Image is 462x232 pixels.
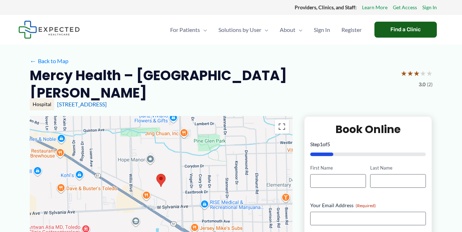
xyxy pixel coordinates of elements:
label: Your Email Address [310,202,426,209]
span: ★ [407,67,413,80]
a: ←Back to Map [30,56,68,66]
span: 3.0 [419,80,425,89]
a: Get Access [393,3,417,12]
a: AboutMenu Toggle [274,17,308,42]
h2: Book Online [310,122,426,136]
span: Menu Toggle [261,17,268,42]
span: Menu Toggle [200,17,207,42]
a: Solutions by UserMenu Toggle [213,17,274,42]
label: First Name [310,165,366,171]
a: For PatientsMenu Toggle [165,17,213,42]
span: For Patients [170,17,200,42]
strong: Providers, Clinics, and Staff: [295,4,357,10]
div: Hospital [30,98,54,110]
h2: Mercy Health – [GEOGRAPHIC_DATA][PERSON_NAME] [30,67,395,102]
span: Solutions by User [218,17,261,42]
a: [STREET_ADDRESS] [57,101,107,107]
span: ★ [401,67,407,80]
span: ← [30,57,37,64]
span: ★ [413,67,420,80]
span: ★ [426,67,433,80]
a: Register [336,17,367,42]
nav: Primary Site Navigation [165,17,367,42]
span: 1 [320,141,323,147]
a: Learn More [362,3,388,12]
span: Menu Toggle [295,17,302,42]
span: Register [341,17,362,42]
a: Find a Clinic [374,22,437,38]
a: Sign In [308,17,336,42]
span: (2) [427,80,433,89]
label: Last Name [370,165,426,171]
a: Sign In [422,3,437,12]
span: About [280,17,295,42]
p: Step of [310,142,426,147]
span: 5 [327,141,330,147]
img: Expected Healthcare Logo - side, dark font, small [18,21,80,39]
button: Toggle fullscreen view [275,120,289,134]
span: ★ [420,67,426,80]
span: Sign In [314,17,330,42]
span: (Required) [356,203,376,208]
